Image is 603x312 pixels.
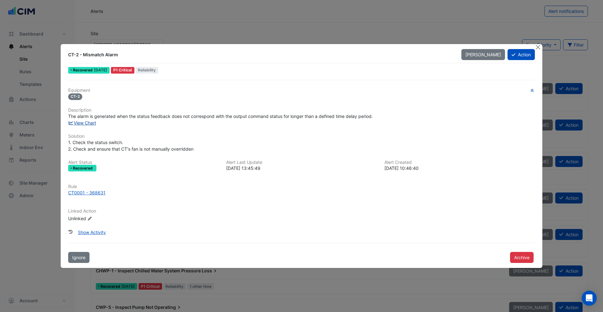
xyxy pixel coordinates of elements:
[68,88,535,93] h6: Equipment
[68,108,535,113] h6: Description
[73,166,94,170] span: Recovered
[510,252,534,263] button: Archive
[68,209,535,214] h6: Linked Action
[68,184,535,189] h6: Rule
[68,252,90,263] button: Ignore
[72,255,85,260] span: Ignore
[68,160,219,165] h6: Alert Status
[136,67,159,74] span: Reliability
[68,120,96,125] a: View Chart
[68,93,82,100] span: CT-2
[68,215,144,222] div: Unlinked
[73,68,94,72] span: Recovered
[68,140,193,152] span: 1. Check the status switch. 2. Check and ensure that CT's fan is not manually overridden
[226,165,377,171] div: [DATE] 13:45:49
[465,52,501,57] span: [PERSON_NAME]
[582,291,597,306] div: Open Intercom Messenger
[74,227,110,238] button: Show Activity
[535,44,541,51] button: Close
[68,52,454,58] div: CT-2 - Mismatch Alarm
[68,189,106,196] div: CT0001 - 368631
[68,114,373,119] span: The alarm is generated when the status feedback does not correspond with the output command statu...
[68,134,535,139] h6: Solution
[508,49,535,60] button: Action
[87,216,92,221] fa-icon: Edit Linked Action
[461,49,505,60] button: [PERSON_NAME]
[226,160,377,165] h6: Alert Last Update
[68,189,535,196] a: CT0001 - 368631
[384,160,535,165] h6: Alert Created
[94,68,107,72] span: Tue 12-Aug-2025 13:45 AEST
[384,165,535,171] div: [DATE] 10:46:40
[111,67,134,74] div: P1 Critical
